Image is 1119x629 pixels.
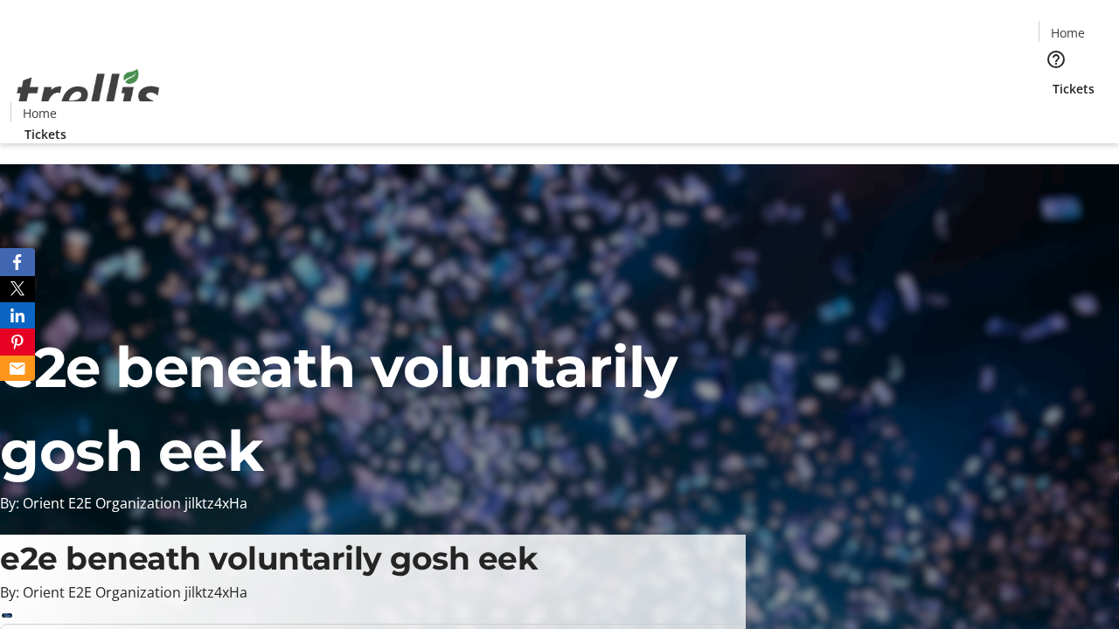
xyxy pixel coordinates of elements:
[10,125,80,143] a: Tickets
[10,50,166,137] img: Orient E2E Organization jilktz4xHa's Logo
[1039,24,1095,42] a: Home
[1039,98,1074,133] button: Cart
[23,104,57,122] span: Home
[1039,42,1074,77] button: Help
[1053,79,1095,98] span: Tickets
[11,104,67,122] a: Home
[24,125,66,143] span: Tickets
[1039,79,1109,98] a: Tickets
[1051,24,1085,42] span: Home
